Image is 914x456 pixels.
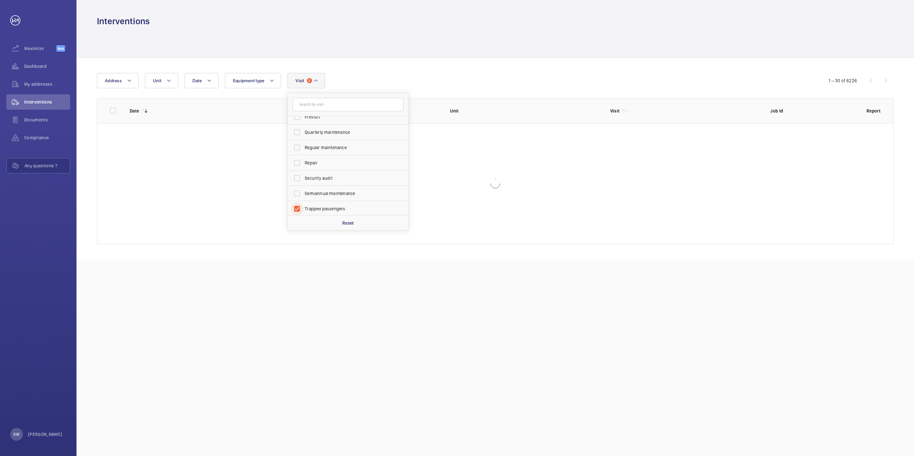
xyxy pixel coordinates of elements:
[97,73,139,88] button: Address
[305,206,392,212] span: Trapped passengers
[28,431,62,438] p: [PERSON_NAME]
[24,63,70,69] span: Dashboard
[185,73,219,88] button: Date
[867,108,881,114] p: Report
[342,220,354,226] p: Reset
[25,163,70,169] span: Any questions ?
[130,108,139,114] p: Date
[450,108,600,114] p: Unit
[305,175,392,181] span: Security audit
[829,77,857,84] div: 1 – 30 of 6226
[24,99,70,105] span: Interventions
[13,431,19,438] p: KW
[105,78,122,83] span: Address
[305,144,392,151] span: Regular maintenance
[305,114,392,120] span: Previsit
[97,15,150,27] h1: Interventions
[770,108,856,114] p: Job Id
[24,81,70,87] span: My addresses
[192,78,202,83] span: Date
[610,108,620,114] p: Visit
[305,160,392,166] span: Repair
[305,190,392,197] span: Semiannual maintenance
[24,117,70,123] span: Documents
[145,73,178,88] button: Unit
[287,73,325,88] button: Visit2
[307,78,312,83] span: 2
[24,134,70,141] span: Compliance
[225,73,281,88] button: Equipment type
[233,78,265,83] span: Equipment type
[56,45,65,52] span: Beta
[305,129,392,135] span: Quarterly maintenance
[153,78,161,83] span: Unit
[295,78,304,83] span: Visit
[293,98,403,111] input: Search by visit
[24,45,56,52] span: Maximize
